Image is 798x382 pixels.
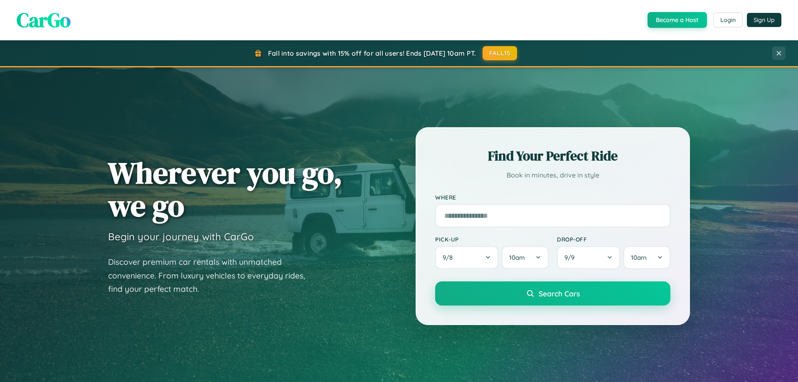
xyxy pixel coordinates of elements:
[108,230,254,243] h3: Begin your journey with CarGo
[443,254,457,261] span: 9 / 8
[435,246,498,269] button: 9/8
[435,147,670,165] h2: Find Your Perfect Ride
[631,254,647,261] span: 10am
[483,46,517,60] button: FALL15
[108,255,316,296] p: Discover premium car rentals with unmatched convenience. From luxury vehicles to everyday rides, ...
[557,246,620,269] button: 9/9
[268,49,476,57] span: Fall into savings with 15% off for all users! Ends [DATE] 10am PT.
[435,236,549,243] label: Pick-up
[509,254,525,261] span: 10am
[557,236,670,243] label: Drop-off
[502,246,549,269] button: 10am
[747,13,781,27] button: Sign Up
[108,156,342,222] h1: Wherever you go, we go
[435,281,670,306] button: Search Cars
[564,254,579,261] span: 9 / 9
[623,246,670,269] button: 10am
[435,169,670,181] p: Book in minutes, drive in style
[713,12,743,27] button: Login
[17,6,71,34] span: CarGo
[435,194,670,201] label: Where
[539,289,580,298] span: Search Cars
[648,12,707,28] button: Become a Host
